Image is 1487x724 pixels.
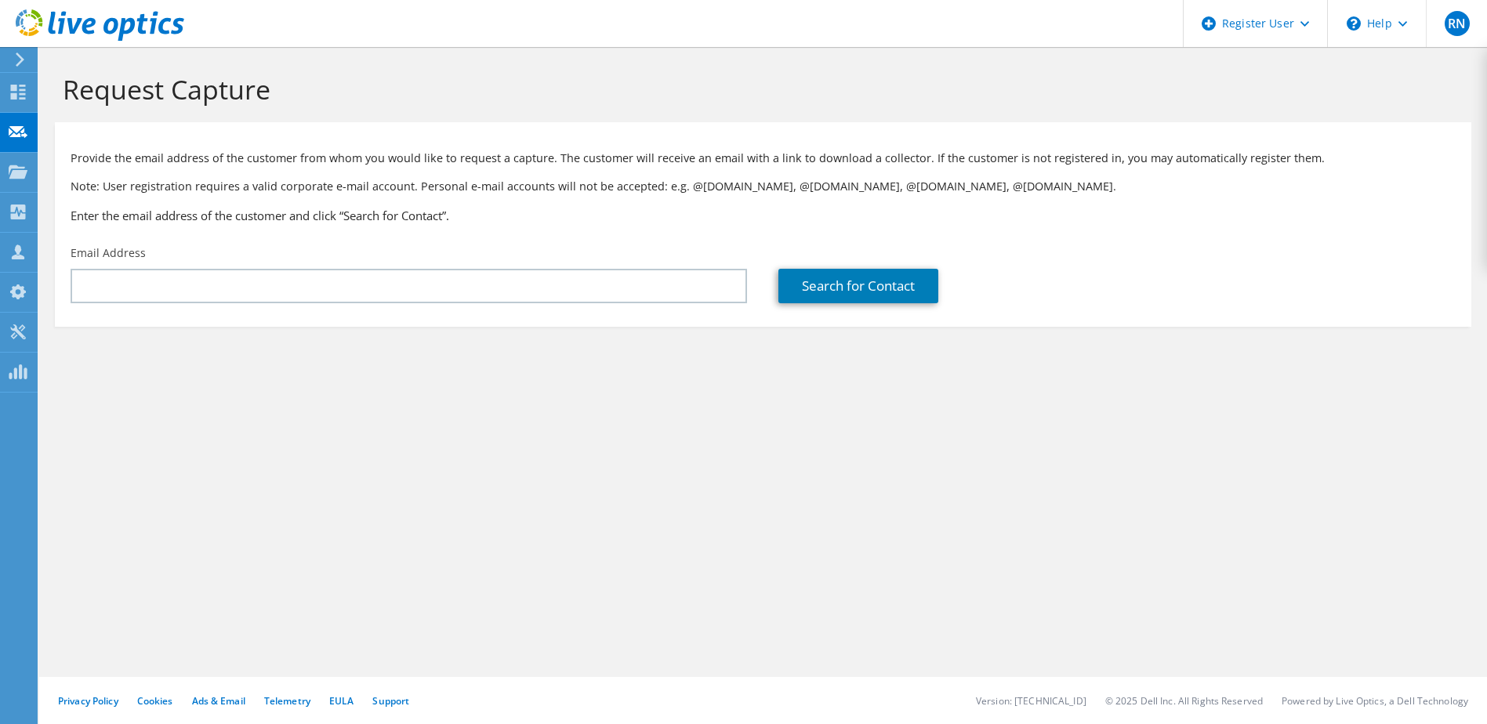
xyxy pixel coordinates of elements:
p: Note: User registration requires a valid corporate e-mail account. Personal e-mail accounts will ... [71,178,1456,195]
li: Version: [TECHNICAL_ID] [976,694,1086,708]
li: Powered by Live Optics, a Dell Technology [1282,694,1468,708]
h1: Request Capture [63,73,1456,106]
span: RN [1445,11,1470,36]
a: Telemetry [264,694,310,708]
a: Support [372,694,409,708]
p: Provide the email address of the customer from whom you would like to request a capture. The cust... [71,150,1456,167]
a: EULA [329,694,354,708]
svg: \n [1347,16,1361,31]
li: © 2025 Dell Inc. All Rights Reserved [1105,694,1263,708]
h3: Enter the email address of the customer and click “Search for Contact”. [71,207,1456,224]
a: Search for Contact [778,269,938,303]
label: Email Address [71,245,146,261]
a: Ads & Email [192,694,245,708]
a: Privacy Policy [58,694,118,708]
a: Cookies [137,694,173,708]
